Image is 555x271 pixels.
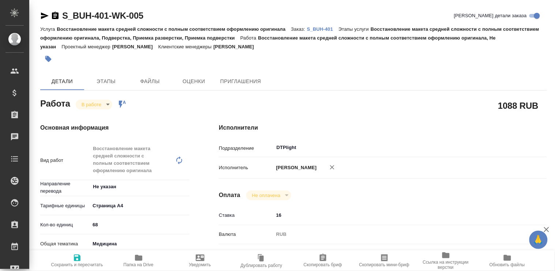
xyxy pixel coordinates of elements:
[169,250,231,271] button: Уведомить
[274,228,520,241] div: RUB
[219,231,273,238] p: Валюта
[274,210,520,220] input: ✎ Введи что-нибудь
[532,232,545,248] span: 🙏
[454,12,527,19] span: [PERSON_NAME] детали заказа
[213,44,259,49] p: [PERSON_NAME]
[40,202,90,209] p: Тарифные единицы
[354,250,415,271] button: Скопировать мини-бриф
[185,186,187,188] button: Open
[90,238,190,250] div: Медицина
[515,147,517,148] button: Open
[90,219,190,230] input: ✎ Введи что-нибудь
[292,250,354,271] button: Скопировать бриф
[359,262,409,267] span: Скопировать мини-бриф
[490,262,525,267] span: Обновить файлы
[40,51,56,67] button: Добавить тэг
[240,35,258,41] p: Работа
[220,77,261,86] span: Приглашения
[40,123,190,132] h4: Основная информация
[158,44,214,49] p: Клиентские менеджеры
[124,262,154,267] span: Папка на Drive
[324,159,340,175] button: Удалить исполнителя
[112,44,158,49] p: [PERSON_NAME]
[57,26,291,32] p: Восстановление макета средней сложности с полным соответствием оформлению оригинала
[40,35,496,49] p: Восстановление макета средней сложности с полным соответствием оформлению оригинала, Не указан
[219,164,273,171] p: Исполнитель
[45,77,80,86] span: Детали
[76,100,112,109] div: В работе
[241,263,282,268] span: Дублировать работу
[529,231,548,249] button: 🙏
[40,96,70,109] h2: Работа
[79,101,104,108] button: В работе
[420,260,472,270] span: Ссылка на инструкции верстки
[40,180,90,195] p: Направление перевода
[231,250,292,271] button: Дублировать работу
[61,44,112,49] p: Проектный менеджер
[62,11,143,21] a: S_BUH-401-WK-005
[307,26,338,32] a: S_BUH-401
[291,26,307,32] p: Заказ:
[90,200,190,212] div: Страница А4
[132,77,168,86] span: Файлы
[40,11,49,20] button: Скопировать ссылку для ЯМессенджера
[189,262,211,267] span: Уведомить
[415,250,477,271] button: Ссылка на инструкции верстки
[219,191,240,200] h4: Оплата
[40,26,57,32] p: Услуга
[108,250,169,271] button: Папка на Drive
[246,190,291,200] div: В работе
[219,123,547,132] h4: Исполнители
[274,164,317,171] p: [PERSON_NAME]
[250,192,282,198] button: Не оплачена
[304,262,342,267] span: Скопировать бриф
[40,240,90,248] p: Общая тематика
[51,11,60,20] button: Скопировать ссылку
[498,99,539,112] h2: 1088 RUB
[89,77,124,86] span: Этапы
[40,157,90,164] p: Вид работ
[219,145,273,152] p: Подразделение
[176,77,211,86] span: Оценки
[51,262,103,267] span: Сохранить и пересчитать
[477,250,538,271] button: Обновить файлы
[40,221,90,229] p: Кол-во единиц
[46,250,108,271] button: Сохранить и пересчитать
[219,212,273,219] p: Ставка
[339,26,371,32] p: Этапы услуги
